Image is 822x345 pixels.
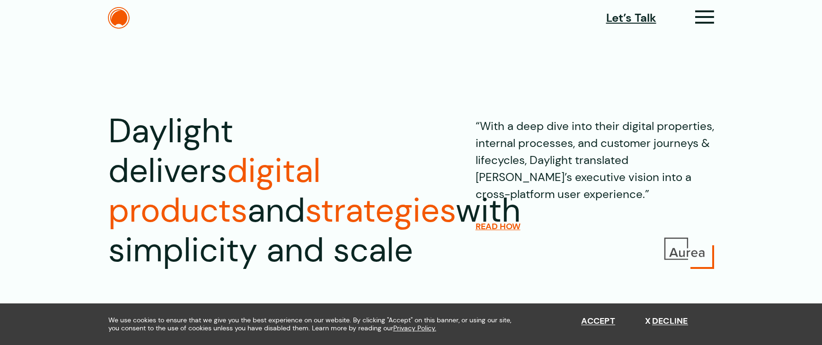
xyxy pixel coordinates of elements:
a: Privacy Policy. [393,324,436,332]
a: Let’s Talk [606,9,656,26]
span: strategies [305,189,456,232]
span: digital products [108,149,321,232]
p: “With a deep dive into their digital properties, internal processes, and customer journeys & life... [476,112,714,203]
button: Accept [581,316,615,327]
span: We use cookies to ensure that we give you the best experience on our website. By clicking "Accept... [108,316,520,332]
img: The Daylight Studio Logo [108,7,130,29]
img: Aurea Logo [662,236,707,262]
h1: Daylight delivers and with simplicity and scale [108,112,413,270]
button: Decline [645,316,688,327]
a: READ HOW [476,221,521,232]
